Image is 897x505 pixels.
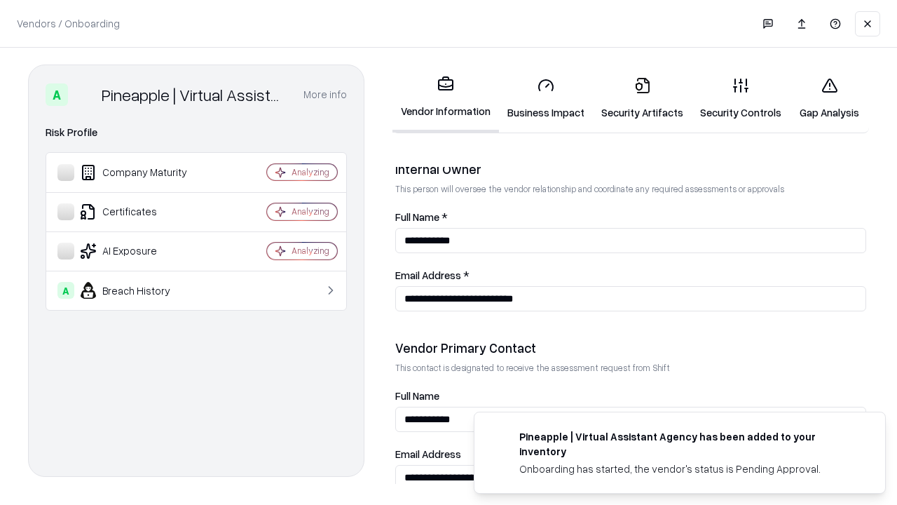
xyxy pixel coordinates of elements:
p: This contact is designated to receive the assessment request from Shift [395,362,866,374]
div: Analyzing [292,245,329,257]
label: Email Address * [395,270,866,281]
img: Pineapple | Virtual Assistant Agency [74,83,96,106]
div: Vendor Primary Contact [395,339,866,356]
label: Email Address [395,449,866,459]
a: Gap Analysis [790,66,869,131]
div: A [46,83,68,106]
a: Vendor Information [392,65,499,133]
div: Analyzing [292,206,329,217]
div: Company Maturity [57,164,225,181]
p: This person will oversee the vendor relationship and coordinate any required assessments or appro... [395,183,866,195]
img: trypineapple.com [491,429,508,446]
div: Internal Owner [395,161,866,177]
label: Full Name [395,391,866,401]
label: Full Name * [395,212,866,222]
div: Breach History [57,282,225,299]
p: Vendors / Onboarding [17,16,120,31]
div: Certificates [57,203,225,220]
div: Pineapple | Virtual Assistant Agency [102,83,287,106]
div: Risk Profile [46,124,347,141]
div: AI Exposure [57,243,225,260]
a: Security Artifacts [593,66,692,131]
a: Business Impact [499,66,593,131]
a: Security Controls [692,66,790,131]
button: More info [303,82,347,107]
div: Onboarding has started, the vendor's status is Pending Approval. [519,462,851,476]
div: Pineapple | Virtual Assistant Agency has been added to your inventory [519,429,851,459]
div: Analyzing [292,166,329,178]
div: A [57,282,74,299]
